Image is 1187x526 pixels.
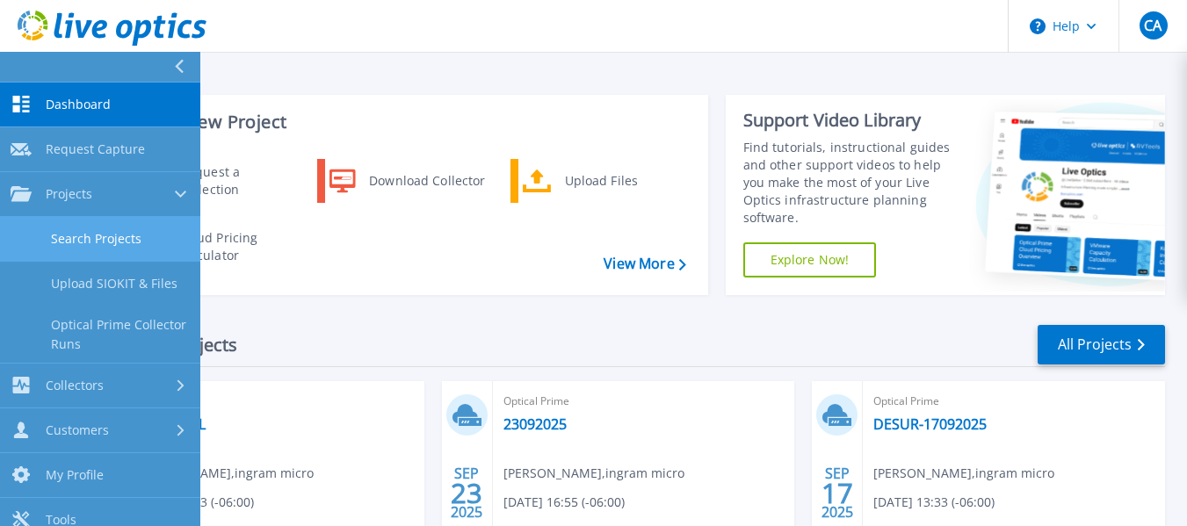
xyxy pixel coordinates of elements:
a: Upload Files [510,159,691,203]
h3: Start a New Project [125,112,685,132]
a: 23092025 [503,415,567,433]
a: DESUR-17092025 [873,415,987,433]
div: Request a Collection [171,163,300,198]
span: CA [1144,18,1162,32]
span: Optical Prime [133,392,414,411]
span: [PERSON_NAME] , ingram micro [133,464,314,483]
a: Explore Now! [743,242,877,277]
div: SEP 2025 [821,461,854,525]
span: 23 [451,486,482,501]
a: Cloud Pricing Calculator [124,225,304,269]
span: Customers [46,422,109,438]
span: [DATE] 13:33 (-06:00) [873,493,995,512]
div: Upload Files [556,163,686,198]
span: [DATE] 16:55 (-06:00) [503,493,625,512]
span: 17 [821,486,853,501]
a: All Projects [1038,325,1165,364]
a: SVR-FISCAL [133,415,206,433]
div: SEP 2025 [450,461,483,525]
span: Dashboard [46,97,111,112]
span: [PERSON_NAME] , ingram micro [873,464,1054,483]
a: Download Collector [317,159,497,203]
div: Support Video Library [743,109,962,132]
div: Cloud Pricing Calculator [170,229,300,264]
span: Projects [46,186,92,202]
span: Optical Prime [873,392,1154,411]
span: Optical Prime [503,392,785,411]
a: Request a Collection [124,159,304,203]
a: View More [604,256,685,272]
span: Collectors [46,378,104,393]
div: Find tutorials, instructional guides and other support videos to help you make the most of your L... [743,139,962,227]
span: My Profile [46,467,104,483]
div: Download Collector [360,163,493,198]
span: Request Capture [46,141,145,157]
span: [PERSON_NAME] , ingram micro [503,464,684,483]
